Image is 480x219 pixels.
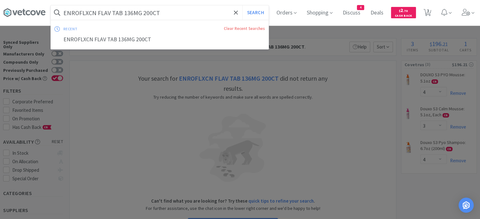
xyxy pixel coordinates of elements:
[242,5,269,20] button: Search
[459,198,474,213] div: Open Intercom Messenger
[391,4,416,21] a: $2.70Cash Back
[340,10,363,16] a: Discuss4
[399,7,408,13] span: 2
[51,34,269,45] div: ENROFLXCN FLAV TAB 136MG 200CT
[63,24,151,34] div: recent
[395,14,412,18] span: Cash Back
[51,5,269,20] input: Search by item, sku, manufacturer, ingredient, size...
[399,9,400,13] span: $
[421,11,434,16] a: 3
[403,9,408,13] span: . 70
[224,26,265,31] a: Clear Recent Searches
[368,10,386,16] a: Deals
[357,5,364,10] span: 4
